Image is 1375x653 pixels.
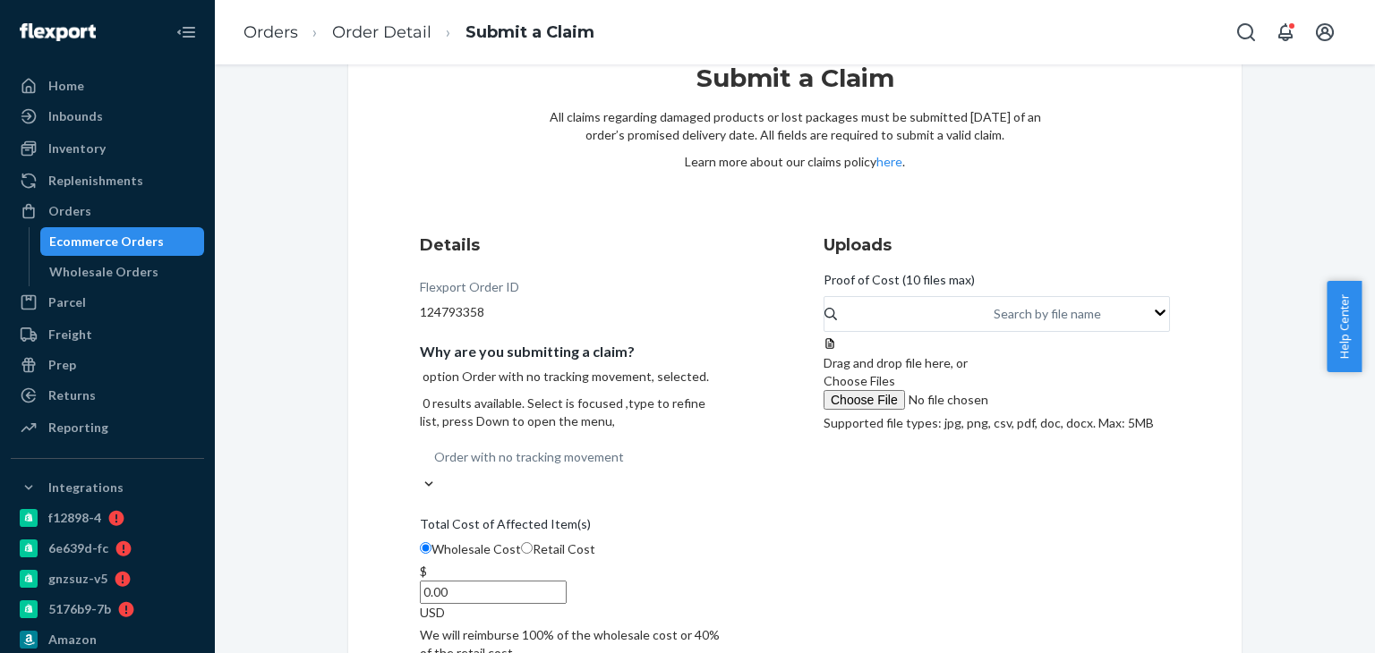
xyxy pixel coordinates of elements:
div: Returns [48,386,96,404]
a: 6e639d-fc [11,534,204,563]
input: $USD [420,581,567,604]
span: Proof of Cost (10 files max) [824,271,975,296]
span: Total Cost of Affected Item(s) [420,515,591,540]
button: Integrations [11,473,204,502]
div: Orders [48,202,91,220]
div: f12898-4 [48,509,101,527]
div: Wholesale Orders [49,263,158,281]
div: Freight [48,326,92,343]
input: Choose Files [824,390,1067,410]
a: Wholesale Orders [40,258,205,286]
input: Wholesale Cost [420,542,431,554]
span: Choose Files [824,373,895,388]
button: Open account menu [1307,14,1343,50]
a: Submit a Claim [465,22,594,42]
a: Orders [243,22,298,42]
a: Prep [11,351,204,379]
a: Ecommerce Orders [40,227,205,256]
a: here [876,154,902,169]
div: Order with no tracking movement [434,448,624,466]
div: 124793358 [420,303,722,321]
button: Open Search Box [1228,14,1264,50]
a: Freight [11,320,204,349]
a: Inbounds [11,102,204,131]
h1: Submit a Claim [549,62,1041,108]
div: $ [420,563,722,581]
a: Reporting [11,413,204,442]
div: 6e639d-fc [48,539,108,557]
p: 0 results available. Select is focused ,type to refine list, press Down to open the menu, [420,394,722,430]
span: Wholesale Cost [431,541,521,556]
p: All claims regarding damaged products or lost packages must be submitted [DATE] of an order’s pro... [549,108,1041,144]
div: Search by file name [994,305,1101,323]
div: Flexport Order ID [420,278,519,303]
div: Inbounds [48,107,103,125]
div: Home [48,77,84,95]
img: Flexport logo [20,23,96,41]
p: Supported file types: jpg, png, csv, pdf, doc, docx. Max: 5MB [824,414,1170,432]
div: Amazon [48,631,97,649]
a: Parcel [11,288,204,317]
div: gnzsuz-v5 [48,570,107,588]
p: Why are you submitting a claim? [420,343,635,360]
div: Ecommerce Orders [49,233,164,250]
button: Help Center [1327,281,1362,372]
div: Parcel [48,293,86,311]
div: Inventory [48,140,106,157]
div: 5176b9-7b [48,600,111,618]
input: Retail Cost [521,542,533,554]
h3: Uploads [824,233,1170,257]
button: Close Navigation [168,14,204,50]
a: Home [11,72,204,100]
span: Retail Cost [533,541,595,556]
p: option Order with no tracking movement, selected. [420,368,722,386]
div: Replenishments [48,172,143,190]
a: Returns [11,381,204,410]
a: gnzsuz-v5 [11,564,204,593]
a: Orders [11,197,204,225]
a: Inventory [11,134,204,163]
a: Order Detail [332,22,431,42]
ol: breadcrumbs [229,6,609,59]
div: Integrations [48,479,124,496]
button: Open notifications [1268,14,1303,50]
div: Reporting [48,419,108,437]
h3: Details [420,233,722,257]
a: Replenishments [11,166,204,195]
a: f12898-4 [11,504,204,532]
div: USD [420,604,722,622]
div: Prep [48,356,76,374]
p: Learn more about our claims policy . [549,153,1041,171]
div: Drag and drop file here, or [824,354,1170,372]
a: 5176b9-7b [11,595,204,623]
